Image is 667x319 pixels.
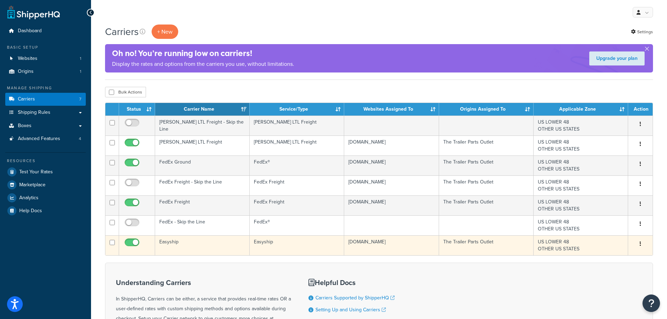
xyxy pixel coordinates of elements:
a: Shipping Rules [5,106,86,119]
h3: Helpful Docs [308,279,400,286]
button: Bulk Actions [105,87,146,97]
td: Easyship [250,235,344,255]
td: [PERSON_NAME] LTL Freight [250,136,344,155]
span: 7 [79,96,81,102]
span: Boxes [18,123,32,129]
span: 4 [79,136,81,142]
div: Manage Shipping [5,85,86,91]
td: [DOMAIN_NAME] [344,136,439,155]
td: [PERSON_NAME] LTL Freight [155,136,250,155]
td: The Trailer Parts Outlet [439,235,534,255]
td: FedEx Freight [250,175,344,195]
h4: Oh no! You’re running low on carriers! [112,48,294,59]
a: Test Your Rates [5,166,86,178]
td: FedEx - Skip the Line [155,215,250,235]
td: FedEx® [250,215,344,235]
span: Dashboard [18,28,42,34]
h3: Understanding Carriers [116,279,291,286]
td: FedEx® [250,155,344,175]
td: [DOMAIN_NAME] [344,155,439,175]
td: FedEx Freight [155,195,250,215]
div: Basic Setup [5,44,86,50]
td: The Trailer Parts Outlet [439,136,534,155]
a: Websites 1 [5,52,86,65]
td: Easyship [155,235,250,255]
a: Help Docs [5,204,86,217]
td: US LOWER 48 OTHER US STATES [534,116,628,136]
th: Applicable Zone: activate to sort column ascending [534,103,628,116]
button: Open Resource Center [642,294,660,312]
td: FedEx Freight - Skip the Line [155,175,250,195]
li: Carriers [5,93,86,106]
td: US LOWER 48 OTHER US STATES [534,235,628,255]
td: US LOWER 48 OTHER US STATES [534,195,628,215]
span: 1 [80,56,81,62]
td: [DOMAIN_NAME] [344,235,439,255]
a: Setting Up and Using Carriers [315,306,386,313]
td: [DOMAIN_NAME] [344,195,439,215]
a: Carriers Supported by ShipperHQ [315,294,395,301]
th: Action [628,103,653,116]
a: Carriers 7 [5,93,86,106]
a: Origins 1 [5,65,86,78]
span: Shipping Rules [18,110,50,116]
p: Display the rates and options from the carriers you use, without limitations. [112,59,294,69]
li: Advanced Features [5,132,86,145]
th: Carrier Name: activate to sort column ascending [155,103,250,116]
td: US LOWER 48 OTHER US STATES [534,136,628,155]
div: Resources [5,158,86,164]
th: Status: activate to sort column ascending [119,103,155,116]
a: Advanced Features 4 [5,132,86,145]
td: US LOWER 48 OTHER US STATES [534,175,628,195]
span: Advanced Features [18,136,60,142]
a: Analytics [5,192,86,204]
a: ShipperHQ Home [7,5,60,19]
th: Origins Assigned To: activate to sort column ascending [439,103,534,116]
span: Test Your Rates [19,169,53,175]
span: Analytics [19,195,39,201]
a: Upgrade your plan [589,51,645,65]
li: Origins [5,65,86,78]
button: + New [152,25,178,39]
td: US LOWER 48 OTHER US STATES [534,155,628,175]
a: Marketplace [5,179,86,191]
a: Dashboard [5,25,86,37]
li: Websites [5,52,86,65]
td: The Trailer Parts Outlet [439,155,534,175]
h1: Carriers [105,25,139,39]
a: Settings [631,27,653,37]
td: FedEx Freight [250,195,344,215]
td: The Trailer Parts Outlet [439,195,534,215]
td: FedEx Ground [155,155,250,175]
td: [PERSON_NAME] LTL Freight [250,116,344,136]
span: Websites [18,56,37,62]
span: Marketplace [19,182,46,188]
span: Carriers [18,96,35,102]
span: 1 [80,69,81,75]
span: Origins [18,69,34,75]
td: The Trailer Parts Outlet [439,175,534,195]
td: US LOWER 48 OTHER US STATES [534,215,628,235]
td: [DOMAIN_NAME] [344,175,439,195]
a: Boxes [5,119,86,132]
span: Help Docs [19,208,42,214]
th: Service/Type: activate to sort column ascending [250,103,344,116]
th: Websites Assigned To: activate to sort column ascending [344,103,439,116]
td: [PERSON_NAME] LTL Freight - Skip the Line [155,116,250,136]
